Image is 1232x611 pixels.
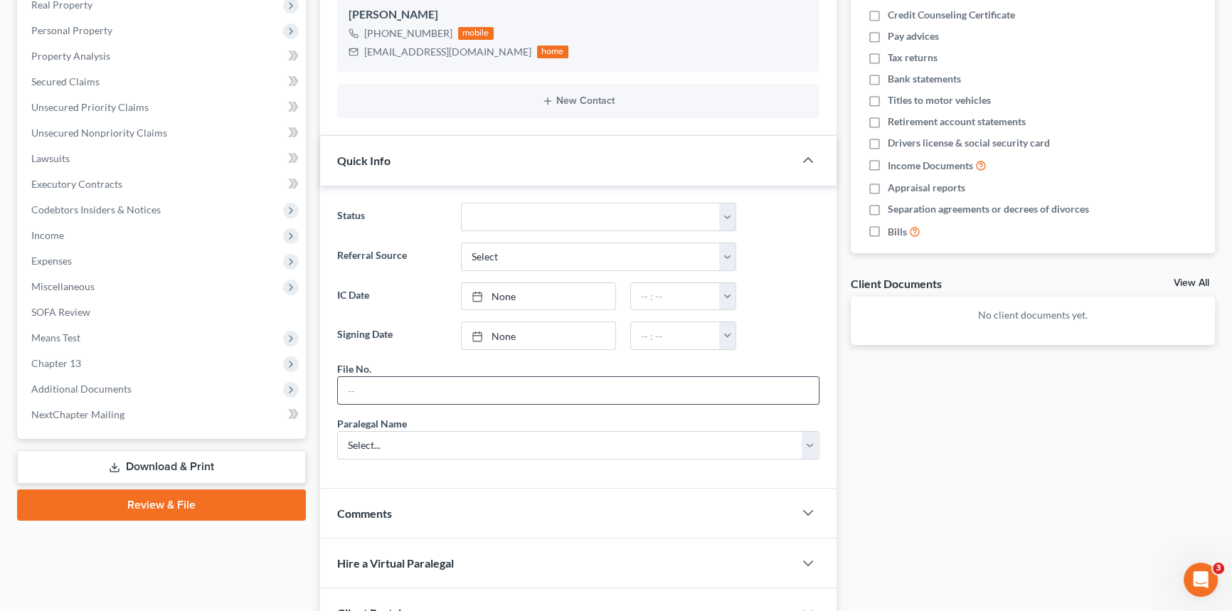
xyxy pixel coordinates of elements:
[537,46,568,58] div: home
[631,322,721,349] input: -- : --
[888,225,907,239] span: Bills
[888,93,991,107] span: Titles to motor vehicles
[20,120,306,146] a: Unsecured Nonpriority Claims
[20,299,306,325] a: SOFA Review
[888,8,1015,22] span: Credit Counseling Certificate
[349,6,808,23] div: [PERSON_NAME]
[888,29,939,43] span: Pay advices
[31,255,72,267] span: Expenses
[20,402,306,427] a: NextChapter Mailing
[31,101,149,113] span: Unsecured Priority Claims
[31,306,90,318] span: SOFA Review
[337,506,392,520] span: Comments
[20,43,306,69] a: Property Analysis
[31,75,100,87] span: Secured Claims
[631,283,721,310] input: -- : --
[31,229,64,241] span: Income
[1184,563,1218,597] iframe: Intercom live chat
[462,283,615,310] a: None
[337,556,454,570] span: Hire a Virtual Paralegal
[17,450,306,484] a: Download & Print
[851,276,942,291] div: Client Documents
[364,26,452,41] div: [PHONE_NUMBER]
[31,152,70,164] span: Lawsuits
[330,322,454,350] label: Signing Date
[31,357,81,369] span: Chapter 13
[330,282,454,311] label: IC Date
[17,489,306,521] a: Review & File
[31,383,132,395] span: Additional Documents
[31,203,161,216] span: Codebtors Insiders & Notices
[1174,278,1209,288] a: View All
[888,72,961,86] span: Bank statements
[888,159,973,173] span: Income Documents
[31,127,167,139] span: Unsecured Nonpriority Claims
[888,202,1089,216] span: Separation agreements or decrees of divorces
[888,115,1026,129] span: Retirement account statements
[20,95,306,120] a: Unsecured Priority Claims
[20,171,306,197] a: Executory Contracts
[888,181,965,195] span: Appraisal reports
[888,51,938,65] span: Tax returns
[458,27,494,40] div: mobile
[888,136,1050,150] span: Drivers license & social security card
[337,416,407,431] div: Paralegal Name
[20,69,306,95] a: Secured Claims
[31,408,124,420] span: NextChapter Mailing
[31,24,112,36] span: Personal Property
[349,95,808,107] button: New Contact
[462,322,615,349] a: None
[338,377,819,404] input: --
[20,146,306,171] a: Lawsuits
[330,203,454,231] label: Status
[330,243,454,271] label: Referral Source
[31,178,122,190] span: Executory Contracts
[31,280,95,292] span: Miscellaneous
[364,45,531,59] div: [EMAIL_ADDRESS][DOMAIN_NAME]
[337,154,391,167] span: Quick Info
[1213,563,1224,574] span: 3
[337,361,371,376] div: File No.
[31,50,110,62] span: Property Analysis
[862,308,1204,322] p: No client documents yet.
[31,331,80,344] span: Means Test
